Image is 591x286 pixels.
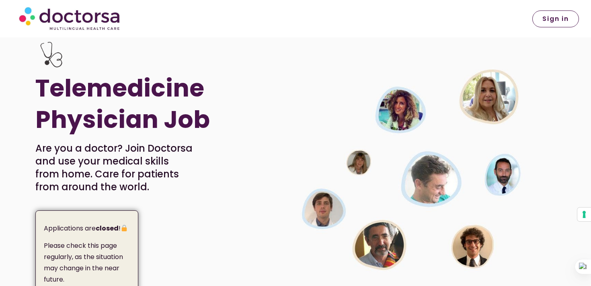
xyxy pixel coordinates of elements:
button: Your consent preferences for tracking technologies [577,208,591,221]
a: Sign in [532,10,579,27]
img: 🔒 [121,225,127,231]
h1: Telemedicine Physician Job [35,72,245,135]
p: Applications are ! [44,223,132,234]
strong: closed [96,224,119,233]
p: Please check this page regularly, as the situation may change in the near future. [44,240,132,285]
span: Sign in [542,16,569,22]
p: Are you a doctor? Join Doctorsa and use your medical skills from home. Care for patients from aro... [35,142,193,193]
